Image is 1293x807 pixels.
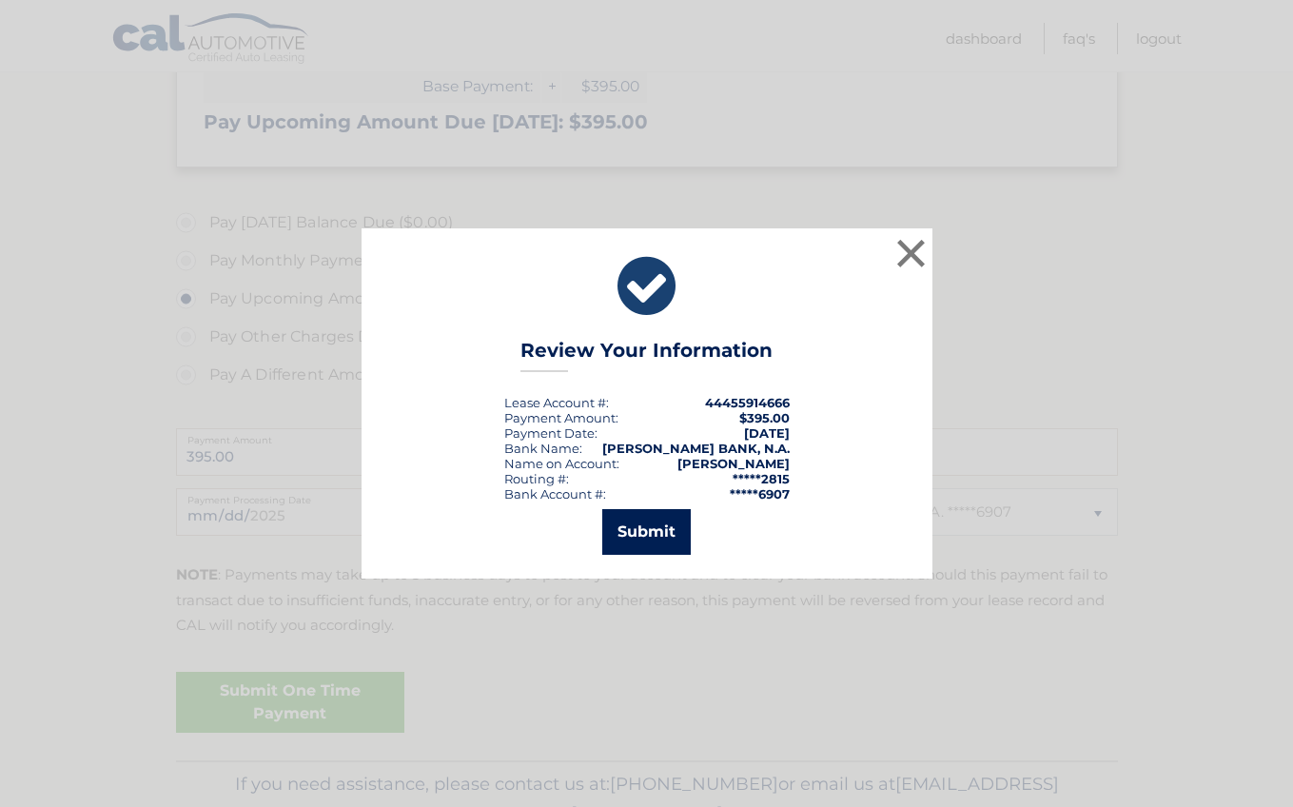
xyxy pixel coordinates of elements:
div: : [504,425,598,441]
button: × [892,234,931,272]
h3: Review Your Information [520,339,773,372]
div: Lease Account #: [504,395,609,410]
strong: [PERSON_NAME] [677,456,790,471]
div: Bank Account #: [504,486,606,502]
button: Submit [602,509,691,555]
span: [DATE] [744,425,790,441]
div: Name on Account: [504,456,619,471]
strong: 44455914666 [705,395,790,410]
div: Routing #: [504,471,569,486]
div: Payment Amount: [504,410,618,425]
span: $395.00 [739,410,790,425]
span: Payment Date [504,425,595,441]
strong: [PERSON_NAME] BANK, N.A. [602,441,790,456]
div: Bank Name: [504,441,582,456]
